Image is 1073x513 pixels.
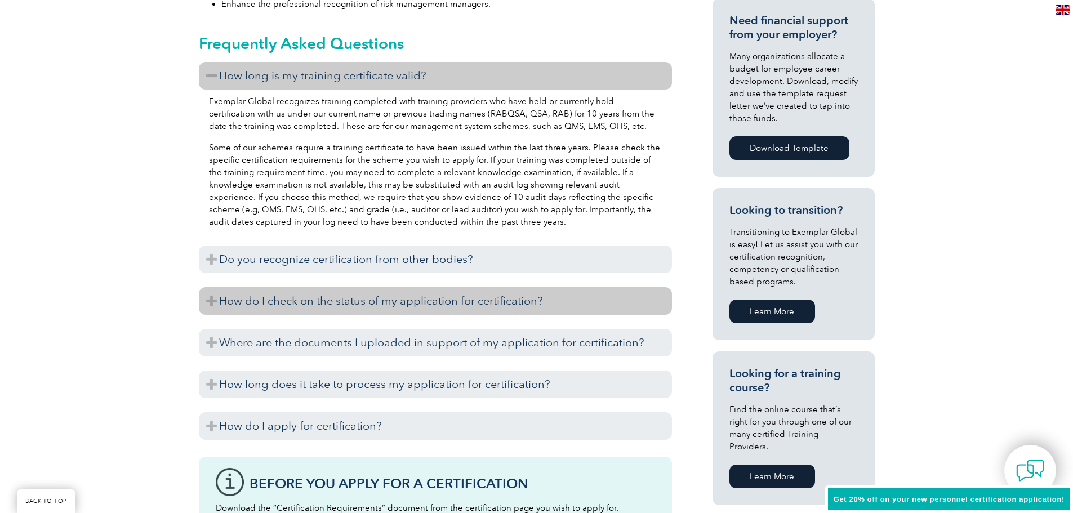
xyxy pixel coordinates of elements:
h2: Frequently Asked Questions [199,34,672,52]
h3: Looking for a training course? [729,367,858,395]
h3: Where are the documents I uploaded in support of my application for certification? [199,329,672,356]
p: Many organizations allocate a budget for employee career development. Download, modify and use th... [729,50,858,124]
h3: How do I check on the status of my application for certification? [199,287,672,315]
h3: How do I apply for certification? [199,412,672,440]
p: Some of our schemes require a training certificate to have been issued within the last three year... [209,141,662,228]
h3: Do you recognize certification from other bodies? [199,246,672,273]
img: en [1056,5,1070,15]
h3: Looking to transition? [729,203,858,217]
a: BACK TO TOP [17,489,75,513]
h3: Need financial support from your employer? [729,14,858,42]
h3: Before You Apply For a Certification [250,476,655,490]
img: contact-chat.png [1016,457,1044,485]
p: Transitioning to Exemplar Global is easy! Let us assist you with our certification recognition, c... [729,226,858,288]
a: Learn More [729,300,815,323]
h3: How long is my training certificate valid? [199,62,672,90]
p: Exemplar Global recognizes training completed with training providers who have held or currently ... [209,95,662,132]
h3: How long does it take to process my application for certification? [199,371,672,398]
p: Find the online course that’s right for you through one of our many certified Training Providers. [729,403,858,453]
a: Download Template [729,136,849,160]
span: Get 20% off on your new personnel certification application! [834,495,1065,503]
a: Learn More [729,465,815,488]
